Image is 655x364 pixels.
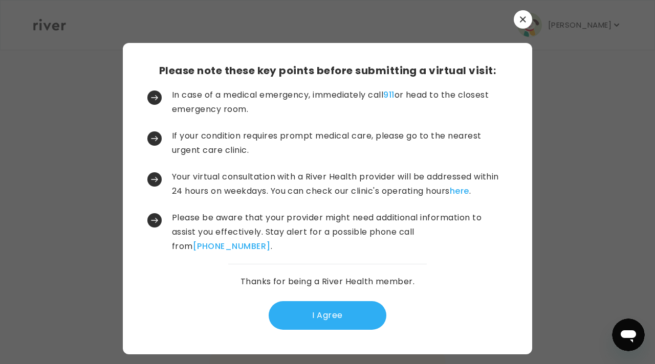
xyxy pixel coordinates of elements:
[383,89,394,101] a: 911
[241,275,415,289] p: Thanks for being a River Health member.
[612,318,645,351] iframe: Button to launch messaging window
[172,211,506,254] p: Please be aware that your provider might need additional information to assist you effectively. S...
[269,301,386,330] button: I Agree
[159,63,496,78] h3: Please note these key points before submitting a virtual visit:
[193,240,271,252] a: [PHONE_NUMBER]
[172,88,506,117] p: In case of a medical emergency, immediately call or head to the closest emergency room.
[172,129,506,157] p: If your condition requires prompt medical care, please go to the nearest urgent care clinic.
[450,185,469,197] a: here
[172,170,506,198] p: Your virtual consultation with a River Health provider will be addressed within 24 hours on weekd...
